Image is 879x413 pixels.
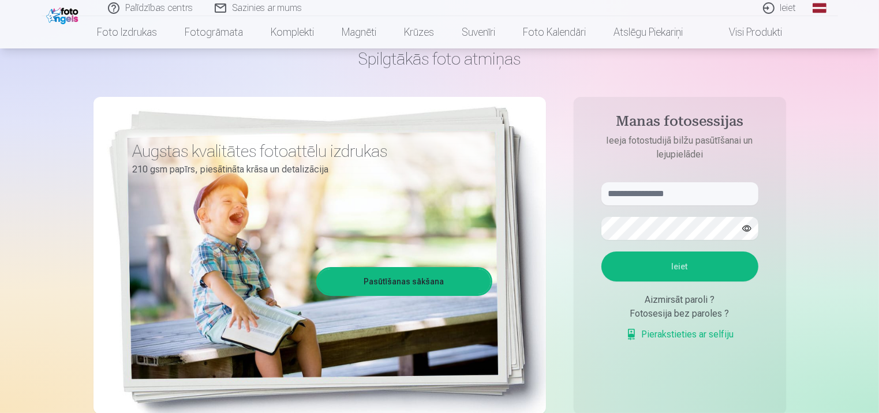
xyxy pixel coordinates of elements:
[600,16,697,48] a: Atslēgu piekariņi
[328,16,390,48] a: Magnēti
[83,16,171,48] a: Foto izdrukas
[448,16,509,48] a: Suvenīri
[590,134,770,162] p: Ieeja fotostudijā bilžu pasūtīšanai un lejupielādei
[257,16,328,48] a: Komplekti
[46,5,81,24] img: /fa1
[626,328,734,341] a: Pierakstieties ar selfiju
[697,16,796,48] a: Visi produkti
[509,16,600,48] a: Foto kalendāri
[601,293,758,307] div: Aizmirsāt paroli ?
[590,113,770,134] h4: Manas fotosessijas
[390,16,448,48] a: Krūzes
[318,269,491,294] a: Pasūtīšanas sākšana
[601,307,758,321] div: Fotosesija bez paroles ?
[171,16,257,48] a: Fotogrāmata
[601,251,758,281] button: Ieiet
[133,141,484,162] h3: Augstas kvalitātes fotoattēlu izdrukas
[93,48,786,69] h1: Spilgtākās foto atmiņas
[133,162,484,178] p: 210 gsm papīrs, piesātināta krāsa un detalizācija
